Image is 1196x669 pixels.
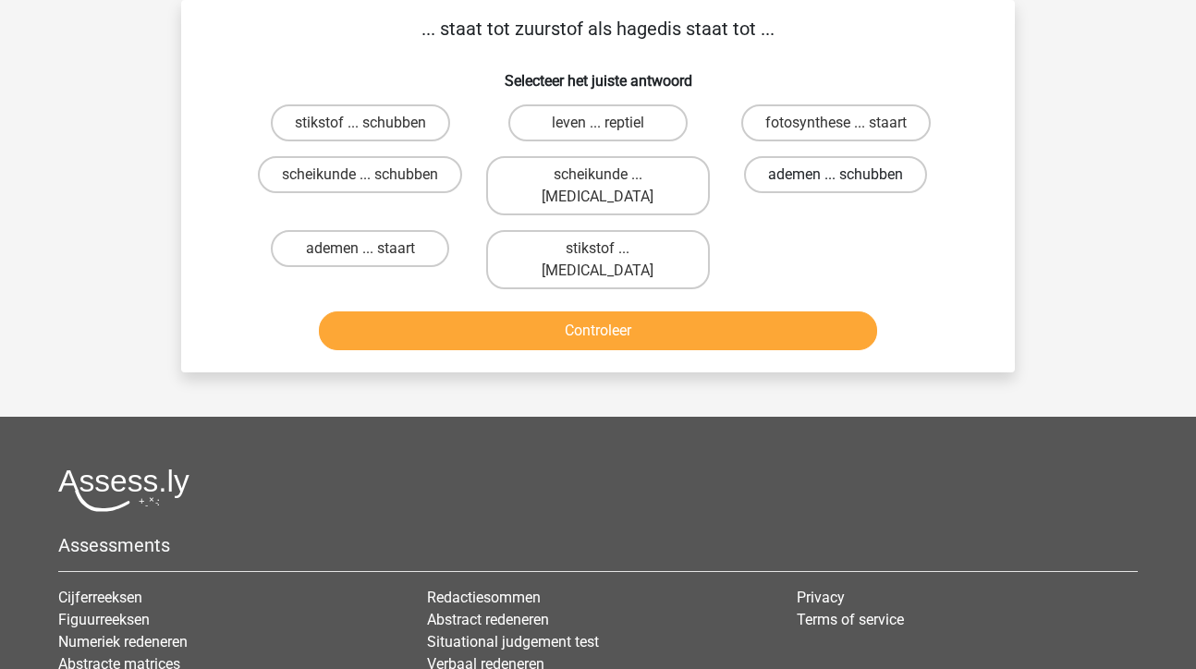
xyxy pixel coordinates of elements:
[486,230,709,289] label: stikstof ... [MEDICAL_DATA]
[797,611,904,628] a: Terms of service
[58,534,1138,556] h5: Assessments
[271,230,449,267] label: ademen ... staart
[486,156,709,215] label: scheikunde ... [MEDICAL_DATA]
[58,633,188,651] a: Numeriek redeneren
[58,589,142,606] a: Cijferreeksen
[211,15,985,43] p: ... staat tot zuurstof als hagedis staat tot ...
[508,104,687,141] label: leven ... reptiel
[744,156,927,193] label: ademen ... schubben
[427,633,599,651] a: Situational judgement test
[58,468,189,512] img: Assessly logo
[427,611,549,628] a: Abstract redeneren
[58,611,150,628] a: Figuurreeksen
[427,589,541,606] a: Redactiesommen
[271,104,450,141] label: stikstof ... schubben
[319,311,878,350] button: Controleer
[741,104,931,141] label: fotosynthese ... staart
[797,589,845,606] a: Privacy
[258,156,462,193] label: scheikunde ... schubben
[211,57,985,90] h6: Selecteer het juiste antwoord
